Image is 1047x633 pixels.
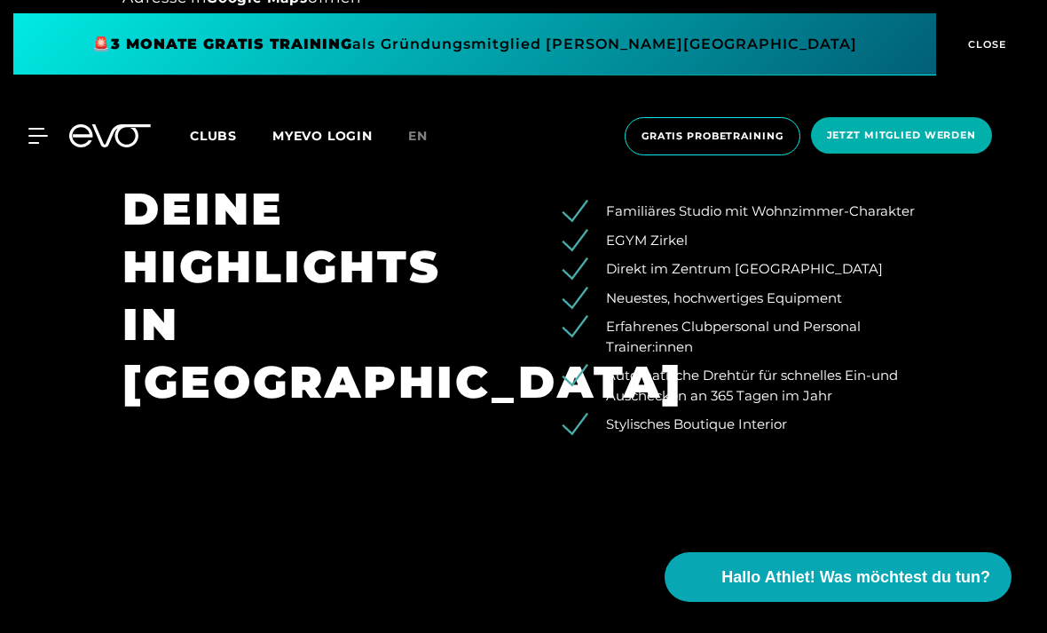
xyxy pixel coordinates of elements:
li: Stylisches Boutique Interior [575,415,925,435]
span: Gratis Probetraining [642,129,783,144]
li: Neuestes, hochwertiges Equipment [575,289,925,309]
a: MYEVO LOGIN [272,128,373,144]
button: CLOSE [936,13,1034,75]
li: Familiäres Studio mit Wohnzimmer-Charakter [575,202,925,222]
span: Clubs [190,128,237,144]
h1: DEINE HIGHLIGHTS IN [GEOGRAPHIC_DATA] [122,180,499,411]
a: Gratis Probetraining [619,117,806,155]
span: CLOSE [964,36,1007,52]
span: Hallo Athlet! Was möchtest du tun? [721,566,990,589]
li: Automatische Drehtür für schnelles Ein-und Auschecken an 365 Tagen im Jahr [575,366,925,406]
li: Direkt im Zentrum [GEOGRAPHIC_DATA] [575,259,925,280]
a: Jetzt Mitglied werden [806,117,997,155]
span: en [408,128,428,144]
a: en [408,126,449,146]
li: EGYM Zirkel [575,231,925,251]
button: Hallo Athlet! Was möchtest du tun? [665,552,1012,602]
li: Erfahrenes Clubpersonal und Personal Trainer:innen [575,317,925,357]
a: Clubs [190,127,272,144]
span: Jetzt Mitglied werden [827,128,976,143]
